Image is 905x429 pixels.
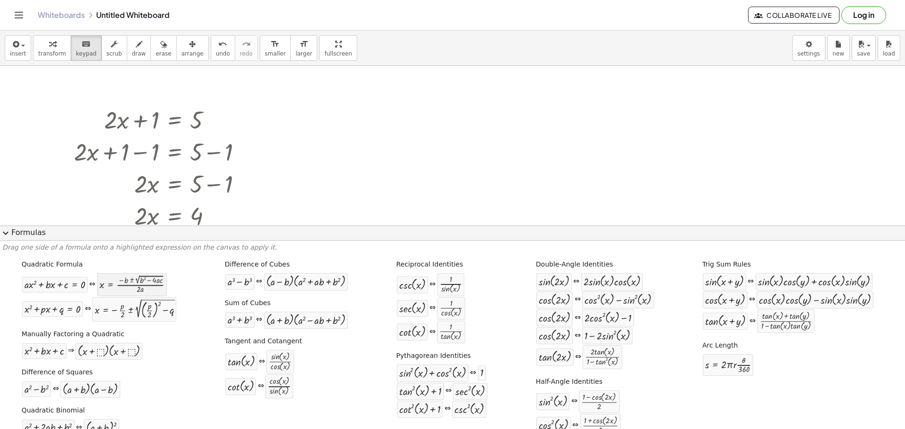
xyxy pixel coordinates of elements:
button: transform [33,35,71,61]
div: ⇔ [470,368,476,379]
span: undo [216,50,230,57]
div: ⇔ [429,327,436,338]
div: ⇔ [575,352,581,363]
span: transform [38,50,66,57]
span: smaller [265,50,286,57]
div: ⇔ [444,404,451,414]
span: scrub [107,50,122,57]
button: Log in [841,6,886,24]
span: larger [296,50,312,57]
label: Pythagorean Identities [396,351,471,361]
label: Sum of Cubes [225,299,271,308]
label: Reciprocal Identities [396,260,463,269]
span: redo [240,50,253,57]
button: format_sizelarger [290,35,317,61]
span: save [857,50,870,57]
span: draw [132,50,146,57]
div: ⇔ [575,313,581,324]
span: keypad [76,50,97,57]
i: redo [242,39,251,50]
i: undo [218,39,227,50]
i: format_size [299,39,308,50]
button: scrub [101,35,127,61]
i: keyboard [82,39,90,50]
a: Whiteboards [38,10,85,20]
button: new [827,35,850,61]
label: Tangent and Cotangent [225,337,302,346]
i: format_size [271,39,280,50]
button: redoredo [235,35,258,61]
label: Half-Angle Identities [536,377,602,387]
label: Quadratic Binomial [22,406,85,415]
label: Difference of Cubes [225,260,290,269]
div: ⇔ [571,396,577,407]
label: Trig Sum Rules [702,260,751,269]
div: ⇔ [258,381,264,392]
div: ⇔ [445,386,452,397]
button: undoundo [211,35,235,61]
button: keyboardkeypad [71,35,102,61]
button: load [878,35,900,61]
span: load [883,50,895,57]
div: ⇒ [68,346,74,356]
button: format_sizesmaller [260,35,291,61]
div: ⇔ [89,279,95,290]
label: Arc Length [702,341,738,350]
span: Collaborate Live [756,11,831,19]
span: insert [10,50,26,57]
div: ⇔ [573,276,579,287]
button: settings [792,35,825,61]
span: settings [798,50,820,57]
span: arrange [181,50,204,57]
div: ⇔ [749,294,755,305]
span: new [832,50,844,57]
div: ⇔ [575,294,581,305]
span: erase [156,50,171,57]
button: draw [127,35,151,61]
div: ⇔ [256,276,262,287]
div: ⇔ [429,303,436,314]
div: ⇔ [256,315,262,325]
button: save [852,35,876,61]
p: Drag one side of a formula onto a highlighted expression on the canvas to apply it. [2,243,903,252]
div: ⇔ [575,331,581,341]
button: Toggle navigation [11,8,26,23]
label: Double-Angle Identities [536,260,613,269]
span: fullscreen [324,50,352,57]
button: fullscreen [319,35,357,61]
div: ⇔ [85,304,91,315]
div: ⇔ [748,276,754,287]
button: Collaborate Live [748,7,839,24]
label: Difference of Squares [22,368,93,377]
button: arrange [176,35,209,61]
label: Manually Factoring a Quadratic [22,330,124,339]
div: ⇔ [429,279,436,290]
div: ⇔ [749,316,756,327]
button: insert [5,35,31,61]
button: erase [150,35,176,61]
label: Quadratic Formula [22,260,83,269]
div: ⇔ [259,356,265,367]
div: ⇔ [53,384,59,395]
